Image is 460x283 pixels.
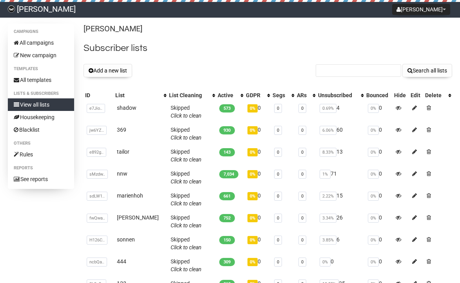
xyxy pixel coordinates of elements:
[171,105,202,119] span: Skipped
[277,150,279,155] a: 0
[219,104,235,112] span: 573
[8,163,74,173] li: Reports
[247,236,258,244] span: 0%
[295,90,316,101] th: ARs: No sort applied, activate to apply an ascending sort
[171,134,202,141] a: Click to clean
[277,194,279,199] a: 0
[365,232,393,254] td: 0
[365,167,393,189] td: 0
[247,258,258,266] span: 0%
[87,104,105,113] span: e7Jio..
[273,91,287,99] div: Segs
[117,127,126,133] a: 369
[219,192,235,200] span: 661
[247,104,258,112] span: 0%
[277,216,279,221] a: 0
[117,258,126,265] a: 444
[244,189,271,210] td: 0
[277,259,279,265] a: 0
[87,192,107,201] span: sdLW1..
[8,148,74,161] a: Rules
[368,104,379,113] span: 0%
[244,90,271,101] th: GDPR: No sort applied, activate to apply an ascending sort
[316,210,365,232] td: 26
[8,139,74,148] li: Others
[171,112,202,119] a: Click to clean
[171,156,202,163] a: Click to clean
[368,148,379,157] span: 0%
[219,258,235,266] span: 309
[301,128,304,133] a: 0
[8,89,74,98] li: Lists & subscribers
[320,170,331,179] span: 1%
[117,171,127,177] a: nnw
[320,192,336,201] span: 2.22%
[84,90,114,101] th: ID: No sort applied, sorting is disabled
[171,222,202,229] a: Click to clean
[301,106,304,111] a: 0
[244,145,271,167] td: 0
[167,90,216,101] th: List Cleaning: No sort applied, activate to apply an ascending sort
[8,49,74,62] a: New campaign
[171,178,202,185] a: Click to clean
[84,24,452,34] p: [PERSON_NAME]
[301,194,304,199] a: 0
[8,173,74,185] a: See reports
[171,236,202,250] span: Skipped
[316,145,365,167] td: 13
[247,148,258,156] span: 0%
[171,149,202,163] span: Skipped
[365,254,393,276] td: 0
[320,148,336,157] span: 8.33%
[171,192,202,207] span: Skipped
[424,90,452,101] th: Delete: No sort applied, activate to apply an ascending sort
[368,258,379,267] span: 0%
[244,232,271,254] td: 0
[365,101,393,123] td: 0
[219,214,235,222] span: 752
[114,90,167,101] th: List: No sort applied, activate to apply an ascending sort
[219,126,235,134] span: 930
[393,90,409,101] th: Hide: No sort applied, sorting is disabled
[365,210,393,232] td: 0
[171,244,202,250] a: Click to clean
[87,214,108,223] span: fwQwa..
[219,236,235,244] span: 150
[316,101,365,123] td: 4
[316,254,365,276] td: 0
[169,91,208,99] div: List Cleaning
[171,266,202,272] a: Click to clean
[171,214,202,229] span: Skipped
[8,64,74,74] li: Templates
[87,236,107,245] span: H126C..
[171,171,202,185] span: Skipped
[316,232,365,254] td: 6
[117,105,136,111] a: shadow
[171,200,202,207] a: Click to clean
[247,126,258,134] span: 0%
[365,189,393,210] td: 0
[8,36,74,49] a: All campaigns
[219,170,238,178] span: 7,034
[246,91,263,99] div: GDPR
[244,210,271,232] td: 0
[271,90,295,101] th: Segs: No sort applied, activate to apply an ascending sort
[244,254,271,276] td: 0
[87,170,108,179] span: sMzdw..
[8,111,74,123] a: Housekeeping
[8,98,74,111] a: View all lists
[425,91,444,99] div: Delete
[316,189,365,210] td: 15
[301,172,304,177] a: 0
[84,41,452,55] h2: Subscriber lists
[277,128,279,133] a: 0
[8,27,74,36] li: Campaigns
[8,123,74,136] a: Blacklist
[316,123,365,145] td: 60
[216,90,244,101] th: Active: No sort applied, activate to apply an ascending sort
[365,123,393,145] td: 0
[219,148,235,156] span: 143
[320,126,336,135] span: 6.06%
[8,74,74,86] a: All templates
[368,192,379,201] span: 0%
